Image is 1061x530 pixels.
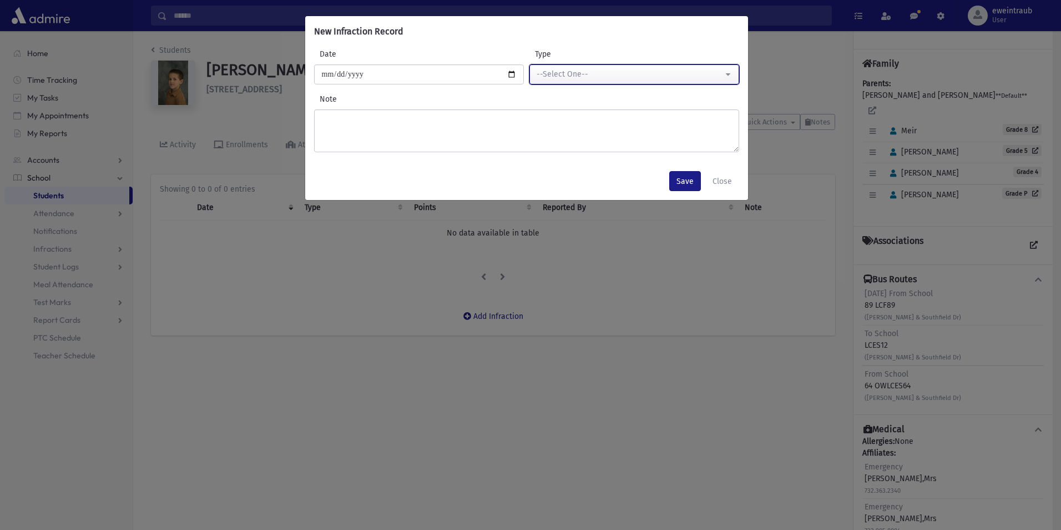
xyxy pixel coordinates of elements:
label: Date [314,48,419,60]
label: Type [529,48,634,60]
button: Save [669,171,701,191]
button: Close [705,171,739,191]
div: --Select One-- [537,68,723,80]
button: --Select One-- [529,64,739,84]
label: Note [314,93,739,105]
h6: New Infraction Record [314,25,403,38]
